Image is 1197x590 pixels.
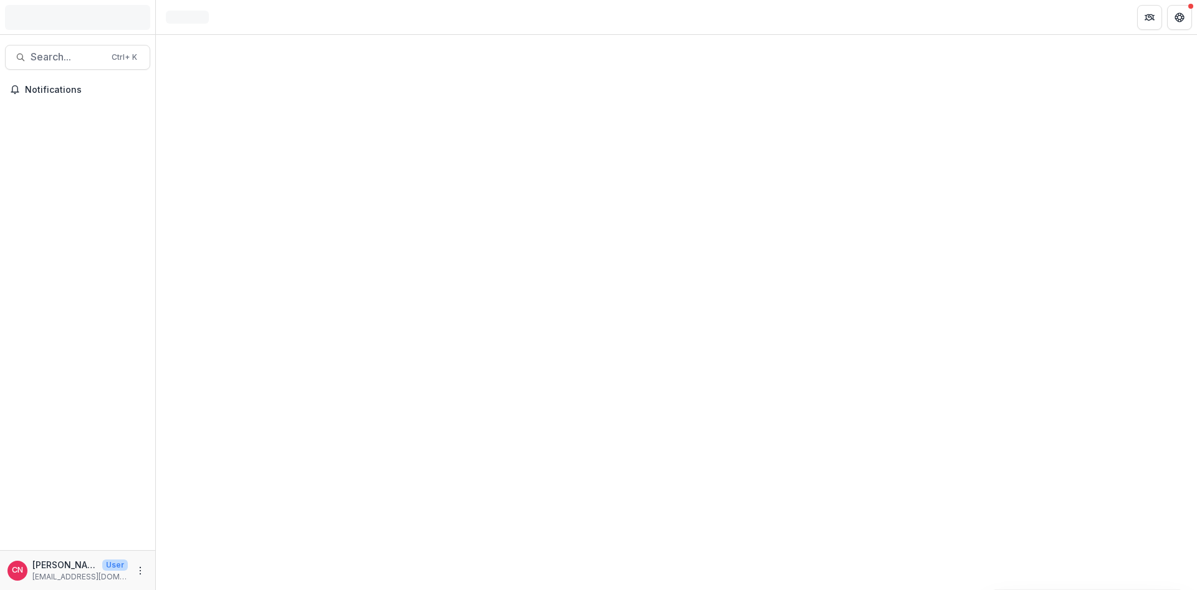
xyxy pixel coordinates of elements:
[31,51,104,63] span: Search...
[109,50,140,64] div: Ctrl + K
[32,571,128,583] p: [EMAIL_ADDRESS][DOMAIN_NAME]
[102,559,128,571] p: User
[5,45,150,70] button: Search...
[1167,5,1192,30] button: Get Help
[32,558,97,571] p: [PERSON_NAME]
[161,8,214,26] nav: breadcrumb
[12,566,23,574] div: Carol Nieves
[5,80,150,100] button: Notifications
[25,85,145,95] span: Notifications
[133,563,148,578] button: More
[1137,5,1162,30] button: Partners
